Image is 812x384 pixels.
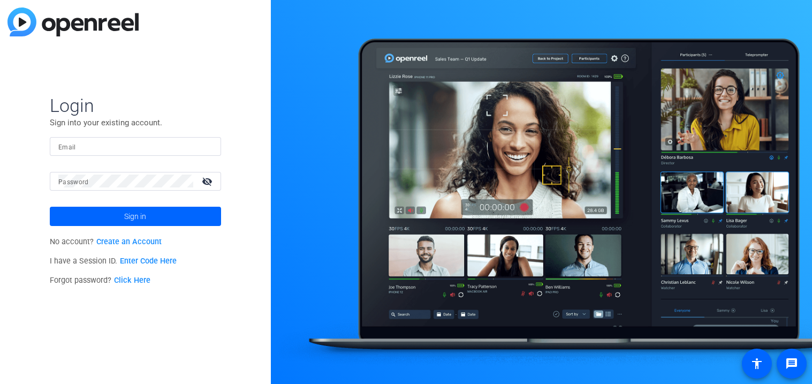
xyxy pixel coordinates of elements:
[58,178,89,186] mat-label: Password
[50,94,221,117] span: Login
[50,276,150,285] span: Forgot password?
[58,144,76,151] mat-label: Email
[58,140,213,153] input: Enter Email Address
[50,117,221,129] p: Sign into your existing account.
[50,237,162,246] span: No account?
[96,237,162,246] a: Create an Account
[50,257,177,266] span: I have a Session ID.
[7,7,139,36] img: blue-gradient.svg
[195,174,221,189] mat-icon: visibility_off
[50,207,221,226] button: Sign in
[114,276,150,285] a: Click Here
[785,357,798,370] mat-icon: message
[120,257,177,266] a: Enter Code Here
[750,357,763,370] mat-icon: accessibility
[124,203,146,230] span: Sign in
